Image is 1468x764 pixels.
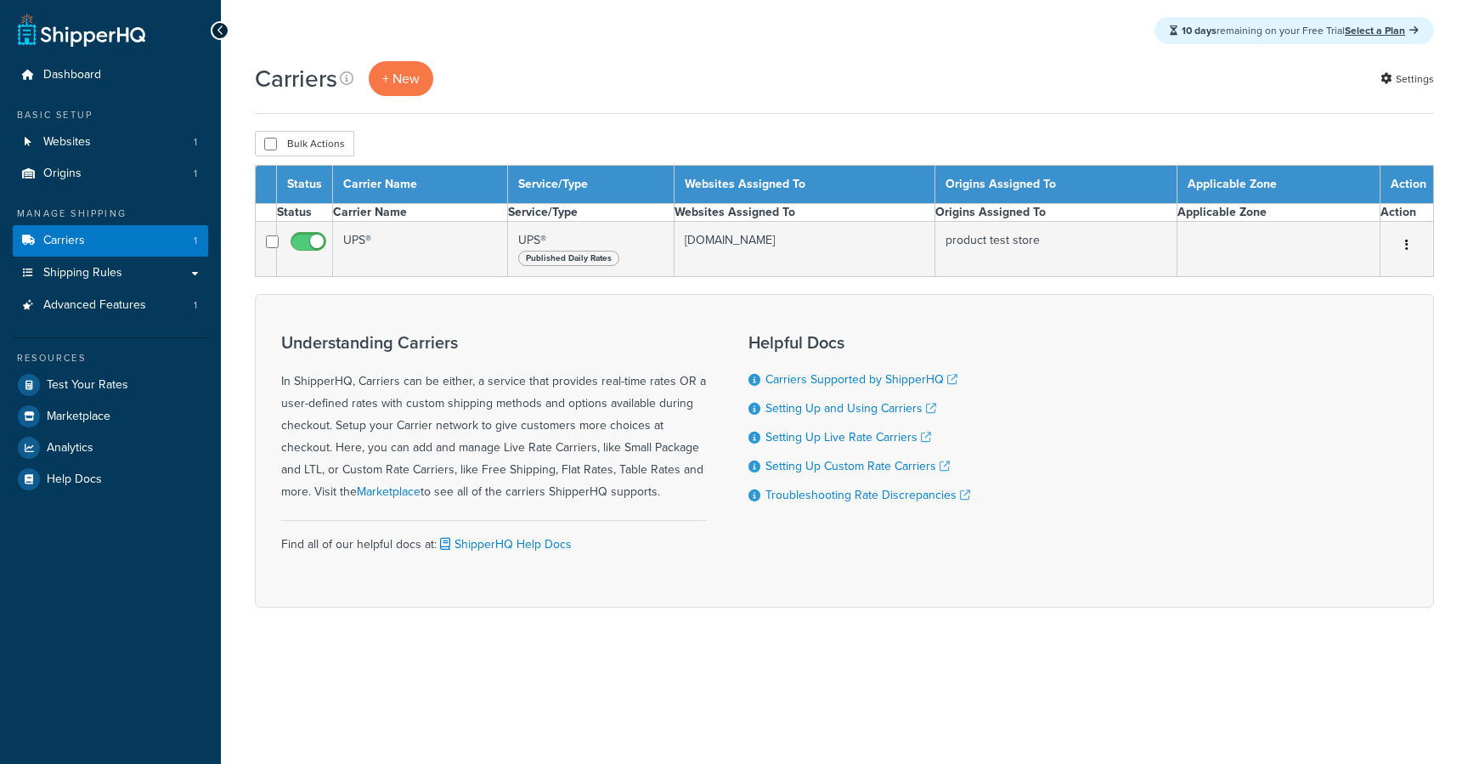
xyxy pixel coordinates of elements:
a: Test Your Rates [13,370,208,400]
a: Marketplace [13,401,208,432]
a: Settings [1380,67,1434,91]
a: Dashboard [13,59,208,91]
span: Dashboard [43,68,101,82]
th: Origins Assigned To [935,166,1177,204]
span: Published Daily Rates [518,251,619,266]
a: ShipperHQ Home [18,13,145,47]
button: Bulk Actions [255,131,354,156]
strong: 10 days [1182,23,1217,38]
th: Status [277,204,333,222]
th: Applicable Zone [1177,166,1380,204]
span: Shipping Rules [43,266,122,280]
a: Websites 1 [13,127,208,158]
a: Carriers Supported by ShipperHQ [765,371,957,388]
th: Service/Type [507,204,675,222]
th: Websites Assigned To [675,166,935,204]
h3: Understanding Carriers [281,333,706,352]
a: ShipperHQ Help Docs [437,535,572,553]
th: Action [1380,166,1434,204]
span: Carriers [43,234,85,248]
a: Troubleshooting Rate Discrepancies [765,486,970,504]
div: remaining on your Free Trial [1155,17,1434,44]
th: Status [277,166,333,204]
span: 1 [194,298,197,313]
th: Carrier Name [333,166,508,204]
li: Websites [13,127,208,158]
a: Shipping Rules [13,257,208,289]
td: UPS® [333,222,508,277]
a: Setting Up Custom Rate Carriers [765,457,950,475]
div: Resources [13,351,208,365]
a: Carriers 1 [13,225,208,257]
li: Origins [13,158,208,190]
span: 1 [194,234,197,248]
a: Select a Plan [1345,23,1419,38]
a: Origins 1 [13,158,208,190]
span: Analytics [47,441,93,456]
span: Origins [43,167,82,181]
td: product test store [935,222,1177,277]
th: Action [1380,204,1434,222]
li: Carriers [13,225,208,257]
h1: Carriers [255,62,337,95]
span: Help Docs [47,473,102,487]
div: Find all of our helpful docs at: [281,520,706,556]
div: Basic Setup [13,108,208,122]
th: Origins Assigned To [935,204,1177,222]
th: Carrier Name [333,204,508,222]
a: Setting Up and Using Carriers [765,399,936,417]
a: Setting Up Live Rate Carriers [765,428,931,446]
span: Marketplace [47,410,110,424]
span: Test Your Rates [47,378,128,393]
span: Websites [43,135,91,150]
th: Service/Type [507,166,675,204]
th: Applicable Zone [1177,204,1380,222]
th: Websites Assigned To [675,204,935,222]
h3: Helpful Docs [748,333,970,352]
a: Analytics [13,433,208,463]
li: Advanced Features [13,290,208,321]
td: UPS® [507,222,675,277]
div: Manage Shipping [13,207,208,221]
span: Advanced Features [43,298,146,313]
a: + New [369,61,433,96]
a: Marketplace [357,483,421,501]
a: Help Docs [13,464,208,495]
a: Advanced Features 1 [13,290,208,321]
span: 1 [194,167,197,181]
td: [DOMAIN_NAME] [675,222,935,277]
div: In ShipperHQ, Carriers can be either, a service that provides real-time rates OR a user-defined r... [281,333,706,503]
span: 1 [194,135,197,150]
